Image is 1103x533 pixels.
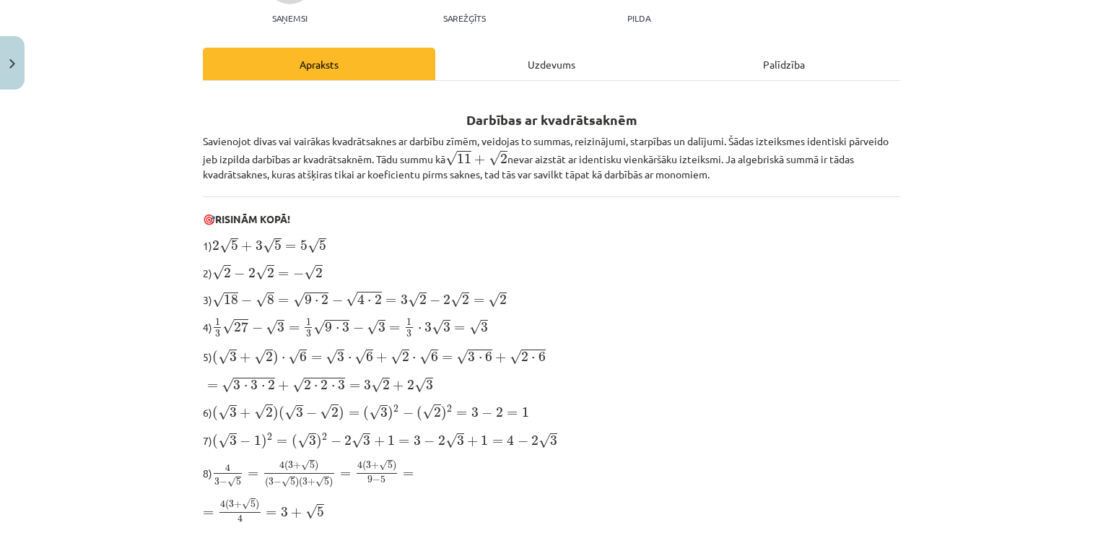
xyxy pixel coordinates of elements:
[414,378,426,393] span: √
[393,461,396,472] span: )
[274,479,282,486] span: −
[372,477,380,484] span: −
[321,295,328,305] span: 2
[256,240,263,251] span: 3
[311,355,322,361] span: =
[419,295,427,305] span: 2
[367,300,371,304] span: ⋅
[388,461,393,469] span: 5
[481,435,488,446] span: 1
[376,352,387,363] span: +
[426,380,433,390] span: 3
[261,385,265,389] span: ⋅
[445,433,457,448] span: √
[224,268,231,278] span: 2
[310,461,315,469] span: 5
[292,434,297,449] span: (
[278,381,289,391] span: +
[471,407,479,417] span: 3
[352,433,363,448] span: √
[273,406,279,421] span: )
[240,436,250,446] span: −
[457,435,464,446] span: 3
[369,405,380,420] span: √
[234,501,242,508] span: +
[224,295,238,305] span: 18
[233,380,240,390] span: 3
[434,407,441,417] span: 2
[406,330,411,337] span: 3
[212,434,218,449] span: (
[203,48,435,80] div: Apraksts
[274,240,282,251] span: 5
[398,439,409,445] span: =
[518,436,528,446] span: −
[284,405,296,420] span: √
[418,327,422,331] span: ⋅
[317,507,324,517] span: 5
[254,404,266,420] span: √
[296,407,303,417] span: 3
[315,461,318,472] span: )
[203,134,900,182] p: Savienojot divas vai vairākas kvadrātsaknes ar darbību zīmēm, veidojas to summas, reizinājumi, st...
[496,407,503,417] span: 2
[430,295,440,305] span: −
[267,295,274,305] span: 8
[268,380,275,390] span: 2
[273,350,279,365] span: )
[212,240,219,251] span: 2
[291,508,302,518] span: +
[456,350,468,365] span: √
[402,352,409,362] span: 2
[241,295,252,305] span: −
[488,292,500,308] span: √
[414,435,421,446] span: 3
[495,352,506,363] span: +
[256,265,267,280] span: √
[300,240,308,251] span: 5
[292,378,304,393] span: √
[364,380,371,390] span: 3
[435,48,668,80] div: Uzdevums
[349,411,359,417] span: =
[336,327,339,331] span: ⋅
[474,155,485,165] span: +
[319,240,326,251] span: 5
[222,319,234,334] span: √
[276,439,287,445] span: =
[219,238,231,253] span: √
[443,13,486,23] p: Sarežģīts
[385,298,396,304] span: =
[289,326,300,331] span: =
[267,268,274,278] span: 2
[269,478,274,485] span: 3
[305,295,312,305] span: 9
[266,407,273,417] span: 2
[203,235,900,254] p: 1)
[340,472,351,477] span: =
[261,434,267,449] span: )
[218,350,230,365] span: √
[266,320,277,335] span: √
[240,408,250,418] span: +
[324,478,329,485] span: 5
[203,290,900,308] p: 3)
[230,407,237,417] span: 3
[366,461,371,469] span: 3
[316,434,322,449] span: )
[240,352,250,363] span: +
[467,436,478,446] span: +
[432,320,443,335] span: √
[297,433,309,448] span: √
[308,479,315,486] span: +
[393,381,404,391] span: +
[266,352,273,362] span: 2
[331,407,339,417] span: 2
[9,59,15,69] img: icon-close-lesson-0947bae3869378f0d4975bcd49f059093ad1ed9edebbc8119c70593378902aed.svg
[378,322,385,332] span: 3
[227,477,236,487] span: √
[267,433,272,441] span: 2
[450,292,462,308] span: √
[393,405,398,412] span: 2
[304,380,311,390] span: 2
